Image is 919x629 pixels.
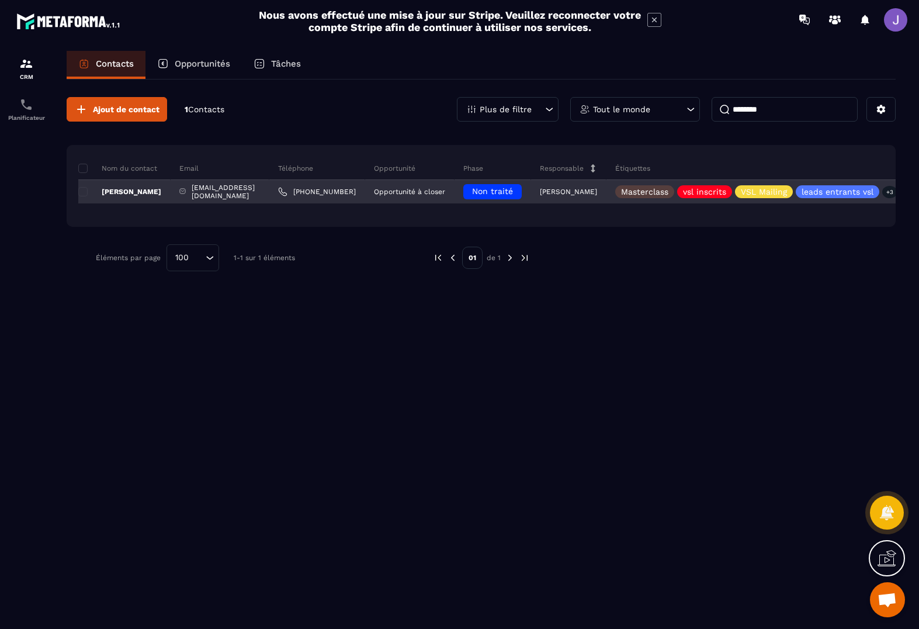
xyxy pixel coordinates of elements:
[882,186,897,198] p: +3
[179,164,199,173] p: Email
[193,251,203,264] input: Search for option
[462,247,483,269] p: 01
[242,51,313,79] a: Tâches
[167,244,219,271] div: Search for option
[802,188,873,196] p: leads entrants vsl
[621,188,668,196] p: Masterclass
[593,105,650,113] p: Tout le monde
[16,11,122,32] img: logo
[519,253,530,263] img: next
[258,9,641,33] h2: Nous avons effectué une mise à jour sur Stripe. Veuillez reconnecter votre compte Stripe afin de ...
[278,187,356,196] a: [PHONE_NUMBER]
[96,58,134,69] p: Contacts
[96,254,161,262] p: Éléments par page
[487,253,501,262] p: de 1
[3,74,50,80] p: CRM
[472,186,513,196] span: Non traité
[870,582,905,617] div: Ouvrir le chat
[78,187,161,196] p: [PERSON_NAME]
[615,164,650,173] p: Étiquettes
[185,104,224,115] p: 1
[463,164,483,173] p: Phase
[175,58,230,69] p: Opportunités
[278,164,313,173] p: Téléphone
[741,188,787,196] p: VSL Mailing
[271,58,301,69] p: Tâches
[19,98,33,112] img: scheduler
[374,164,415,173] p: Opportunité
[540,188,597,196] p: [PERSON_NAME]
[171,251,193,264] span: 100
[3,115,50,121] p: Planificateur
[480,105,532,113] p: Plus de filtre
[433,253,443,263] img: prev
[93,103,159,115] span: Ajout de contact
[505,253,515,263] img: next
[3,48,50,89] a: formationformationCRM
[540,164,584,173] p: Responsable
[234,254,295,262] p: 1-1 sur 1 éléments
[683,188,726,196] p: vsl inscrits
[3,89,50,130] a: schedulerschedulerPlanificateur
[188,105,224,114] span: Contacts
[448,253,458,263] img: prev
[19,57,33,71] img: formation
[67,97,167,122] button: Ajout de contact
[374,188,445,196] p: Opportunité à closer
[145,51,242,79] a: Opportunités
[78,164,157,173] p: Nom du contact
[67,51,145,79] a: Contacts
